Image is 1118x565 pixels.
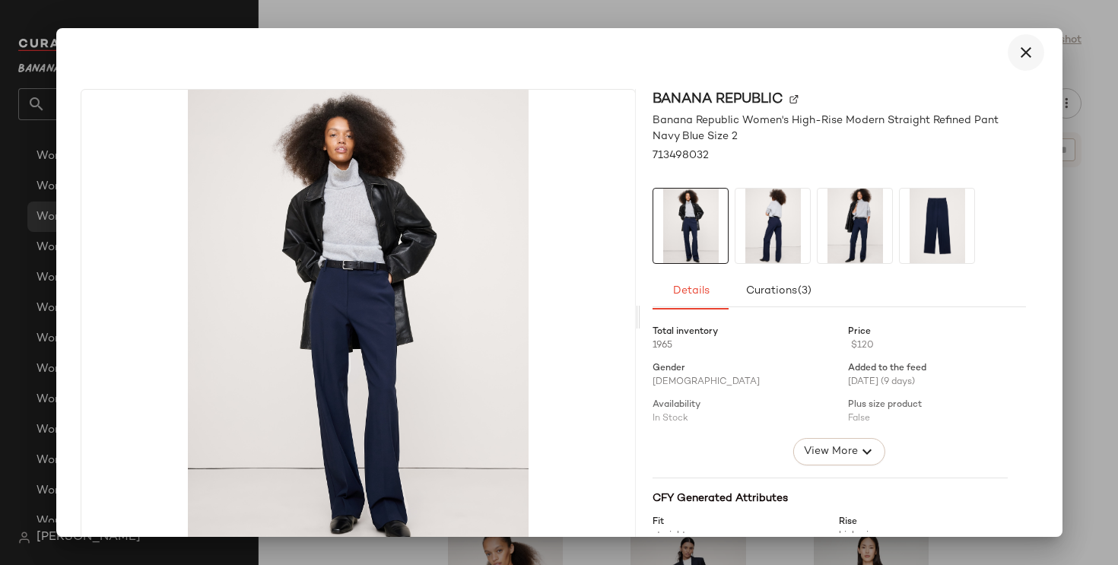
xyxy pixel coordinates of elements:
[653,89,783,110] span: Banana Republic
[653,490,1007,506] div: CFY Generated Attributes
[745,285,812,297] span: Curations
[672,285,710,297] span: Details
[900,189,974,263] img: cn60674154.jpg
[81,90,636,544] img: cn60674103.jpg
[797,285,812,297] span: (3)
[653,113,1025,144] span: Banana Republic Women's High-Rise Modern Straight Refined Pant Navy Blue Size 2
[793,438,885,465] button: View More
[818,189,892,263] img: cn60674155.jpg
[653,148,709,163] span: 713498032
[653,189,728,263] img: cn60674103.jpg
[735,189,810,263] img: cn60674145.jpg
[802,443,857,461] span: View More
[789,95,799,104] img: svg%3e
